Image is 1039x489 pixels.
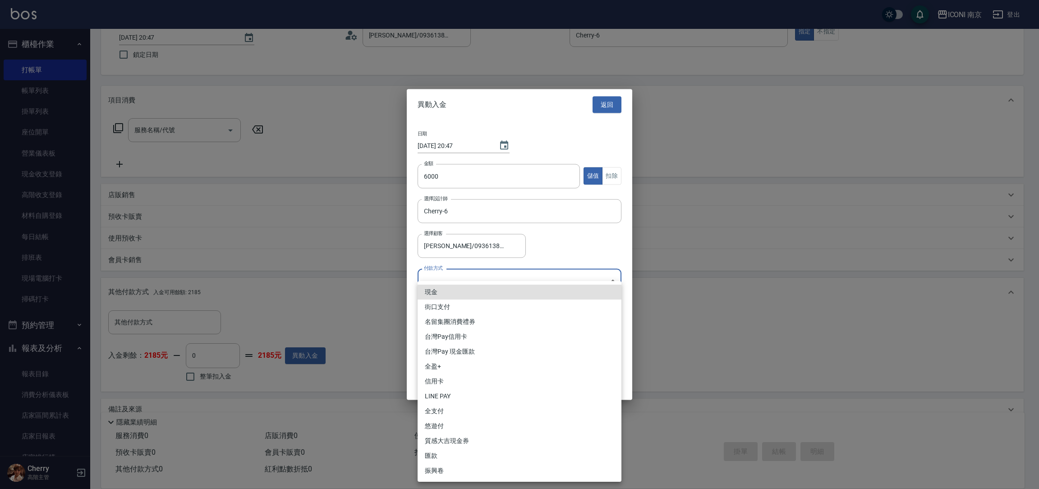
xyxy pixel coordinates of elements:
li: 振興卷 [418,463,621,478]
li: 質感大吉現金券 [418,434,621,448]
li: 匯款 [418,448,621,463]
li: 台灣Pay 現金匯款 [418,344,621,359]
li: 現金 [418,285,621,300]
li: 全支付 [418,404,621,419]
li: 信用卡 [418,374,621,389]
li: 悠遊付 [418,419,621,434]
li: 街口支付 [418,300,621,314]
li: 全盈+ [418,359,621,374]
li: 名留集團消費禮券 [418,314,621,329]
li: LINE PAY [418,389,621,404]
li: 台灣Pay信用卡 [418,329,621,344]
